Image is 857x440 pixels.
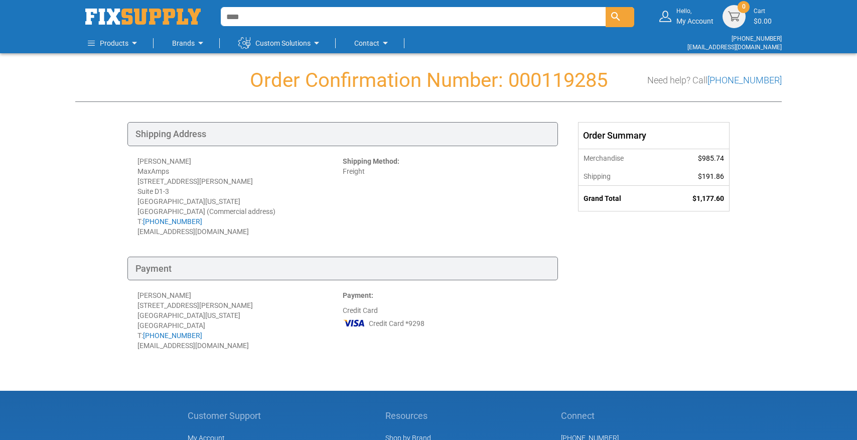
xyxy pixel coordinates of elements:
[742,3,746,11] span: 0
[584,194,621,202] strong: Grand Total
[143,217,202,226] a: [PHONE_NUMBER]
[707,75,782,85] a: [PHONE_NUMBER]
[143,332,202,340] a: [PHONE_NUMBER]
[85,9,201,25] img: Fix Industrial Supply
[698,154,724,162] span: $985.74
[692,194,724,202] span: $1,177.60
[579,149,661,167] th: Merchandise
[647,75,782,85] h3: Need help? Call
[137,156,343,237] div: [PERSON_NAME] MaxAmps [STREET_ADDRESS][PERSON_NAME] Suite D1-3 [GEOGRAPHIC_DATA][US_STATE] [GEOGR...
[369,318,424,328] span: Credit Card *9298
[698,172,724,180] span: $191.86
[137,290,343,351] div: [PERSON_NAME] [STREET_ADDRESS][PERSON_NAME] [GEOGRAPHIC_DATA][US_STATE] [GEOGRAPHIC_DATA] T: [EMA...
[754,7,772,16] small: Cart
[127,122,558,146] div: Shipping Address
[343,157,399,165] strong: Shipping Method:
[687,44,782,51] a: [EMAIL_ADDRESS][DOMAIN_NAME]
[676,7,713,26] div: My Account
[732,35,782,42] a: [PHONE_NUMBER]
[343,291,373,299] strong: Payment:
[343,315,366,331] img: VI
[354,33,391,53] a: Contact
[75,69,782,91] h1: Order Confirmation Number: 000119285
[85,9,201,25] a: store logo
[561,411,669,421] h5: Connect
[385,411,442,421] h5: Resources
[238,33,323,53] a: Custom Solutions
[172,33,207,53] a: Brands
[343,290,548,351] div: Credit Card
[127,257,558,281] div: Payment
[188,411,266,421] h5: Customer Support
[88,33,140,53] a: Products
[343,156,548,237] div: Freight
[676,7,713,16] small: Hello,
[579,123,729,149] div: Order Summary
[579,167,661,186] th: Shipping
[754,17,772,25] span: $0.00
